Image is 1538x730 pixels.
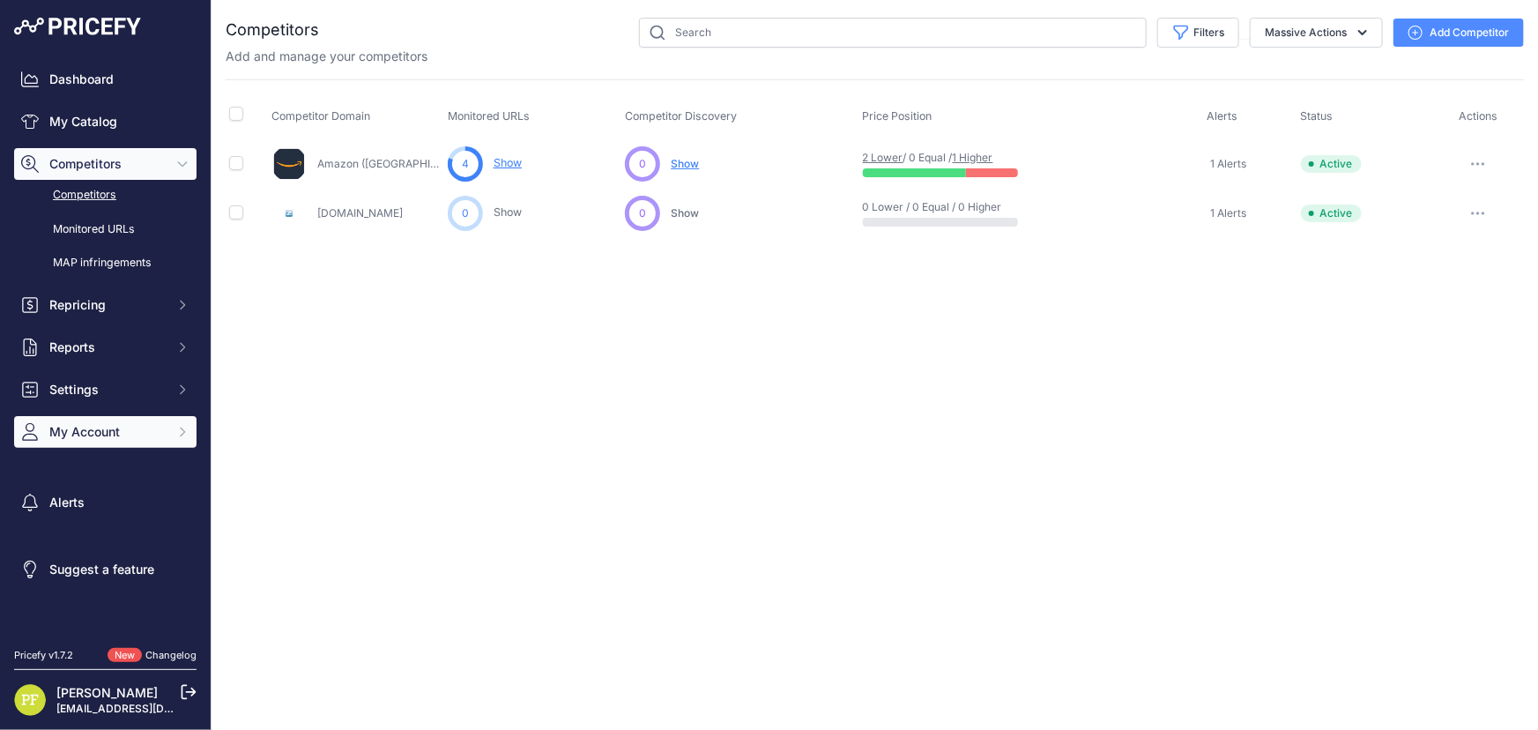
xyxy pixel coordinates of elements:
span: Competitors [49,155,165,173]
button: Settings [14,374,197,406]
span: Show [671,206,699,220]
a: [EMAIL_ADDRESS][DOMAIN_NAME] [56,702,241,715]
a: Amazon ([GEOGRAPHIC_DATA]) [317,157,477,170]
span: Price Position [863,109,932,123]
a: 1 Higher [953,151,993,164]
a: 1 Alerts [1207,155,1247,173]
a: Alerts [14,487,197,518]
span: 1 Alerts [1211,206,1247,220]
a: MAP infringements [14,248,197,279]
button: Reports [14,331,197,363]
span: 0 [462,205,469,221]
span: 0 [639,205,646,221]
img: Pricefy Logo [14,18,141,35]
span: 1 Alerts [1211,157,1247,171]
a: Show [494,205,522,219]
a: Competitors [14,180,197,211]
span: Show [671,157,699,171]
span: 4 [462,156,469,172]
span: Competitor Discovery [625,109,737,123]
span: Repricing [49,296,165,314]
p: 0 Lower / 0 Equal / 0 Higher [863,200,976,214]
button: Add Competitor [1393,19,1524,47]
button: Repricing [14,289,197,321]
a: [DOMAIN_NAME] [317,206,403,220]
button: Filters [1157,18,1239,48]
a: Monitored URLs [14,214,197,245]
button: Massive Actions [1250,18,1383,48]
span: My Account [49,423,165,441]
span: Actions [1459,109,1497,123]
span: New [108,648,142,663]
a: Show [494,156,522,169]
span: Monitored URLs [448,109,530,123]
p: Add and manage your competitors [226,48,427,65]
span: Settings [49,381,165,399]
span: Status [1301,109,1334,123]
div: Pricefy v1.7.2 [14,648,73,663]
span: Active [1301,155,1362,173]
span: Active [1301,205,1362,222]
span: Competitor Domain [271,109,370,123]
h2: Competitors [226,18,319,42]
a: Suggest a feature [14,554,197,585]
a: Dashboard [14,63,197,95]
a: 1 Alerts [1207,205,1247,222]
a: 2 Lower [863,151,903,164]
input: Search [639,18,1147,48]
button: My Account [14,416,197,448]
p: / 0 Equal / [863,151,976,165]
nav: Sidebar [14,63,197,627]
span: Reports [49,339,165,356]
a: Changelog [145,649,197,661]
button: Competitors [14,148,197,180]
a: My Catalog [14,106,197,138]
span: 0 [639,156,646,172]
span: Alerts [1207,109,1238,123]
a: [PERSON_NAME] [56,685,158,700]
